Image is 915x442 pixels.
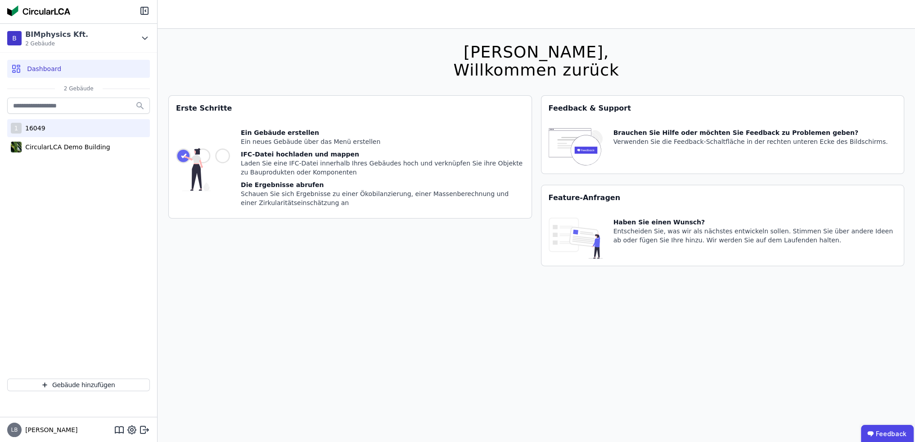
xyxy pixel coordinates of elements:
span: Dashboard [27,64,61,73]
div: Willkommen zurück [453,61,619,79]
div: CircularLCA Demo Building [22,143,110,152]
button: Gebäude hinzufügen [7,379,150,391]
div: 1 [11,123,22,134]
div: IFC-Datei hochladen und mappen [241,150,524,159]
div: Laden Sie eine IFC-Datei innerhalb Ihres Gebäudes hoch und verknüpfen Sie ihre Objekte zu Bauprod... [241,159,524,177]
span: LB [11,427,18,433]
img: feedback-icon-HCTs5lye.svg [549,128,603,166]
span: 2 Gebäude [55,85,103,92]
div: 16049 [22,124,45,133]
div: Die Ergebnisse abrufen [241,180,524,189]
div: B [7,31,22,45]
div: Feature-Anfragen [541,185,904,210]
div: Brauchen Sie Hilfe oder möchten Sie Feedback zu Problemen geben? [613,128,888,137]
div: Feedback & Support [541,96,904,121]
img: Concular [7,5,70,16]
div: Ein neues Gebäude über das Menü erstellen [241,137,524,146]
div: Erste Schritte [169,96,532,121]
span: [PERSON_NAME] [22,425,77,434]
div: Ein Gebäude erstellen [241,128,524,137]
div: Verwenden Sie die Feedback-Schaltfläche in der rechten unteren Ecke des Bildschirms. [613,137,888,146]
span: 2 Gebäude [25,40,88,47]
img: CircularLCA Demo Building [11,140,22,154]
div: [PERSON_NAME], [453,43,619,61]
div: Haben Sie einen Wunsch? [613,218,897,227]
div: Schauen Sie sich Ergebnisse zu einer Ökobilanzierung, einer Massenberechnung und einer Zirkularit... [241,189,524,207]
img: feature_request_tile-UiXE1qGU.svg [549,218,603,259]
div: Entscheiden Sie, was wir als nächstes entwickeln sollen. Stimmen Sie über andere Ideen ab oder fü... [613,227,897,245]
img: getting_started_tile-DrF_GRSv.svg [176,128,230,211]
div: BIMphysics Kft. [25,29,88,40]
